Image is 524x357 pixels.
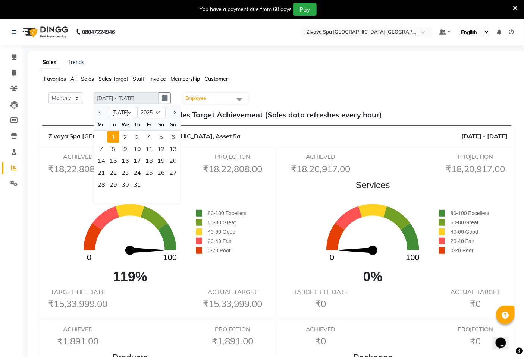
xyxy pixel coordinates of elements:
span: 0% [307,267,439,287]
div: Monday, July 28, 2025 [95,178,107,190]
span: Customer [204,76,228,82]
div: Thursday, July 10, 2025 [131,143,143,155]
div: 17 [131,155,143,167]
div: Friday, July 4, 2025 [143,131,155,143]
h6: PROJECTION [442,326,509,333]
h6: ₹1,891.00 [45,336,111,347]
div: Tuesday, July 29, 2025 [107,178,119,190]
button: Next month [171,107,178,119]
div: Sunday, July 13, 2025 [167,143,179,155]
div: 13 [167,143,179,155]
span: Sales Target [98,76,128,82]
div: 16 [119,155,131,167]
h6: PROJECTION [442,153,509,160]
div: 11 [143,143,155,155]
h6: ₹15,33,999.00 [200,298,266,309]
div: Sa [155,119,167,130]
text: 100 [406,253,420,262]
div: We [119,119,131,130]
span: 0-20 Poor [451,247,473,253]
div: 19 [155,155,167,167]
div: Thursday, July 17, 2025 [131,155,143,167]
select: Select month [109,107,137,118]
h6: ₹18,22,808.00 [200,164,266,174]
span: 20-40 Fair [208,238,232,244]
div: Tuesday, July 8, 2025 [107,143,119,155]
span: Invoice [149,76,166,82]
div: 12 [155,143,167,155]
div: 6 [167,131,179,143]
div: 27 [167,167,179,178]
div: Tu [107,119,119,130]
span: 40-60 Good [451,229,478,235]
h6: ₹0 [442,336,509,347]
div: You have a payment due from 60 days [200,6,292,13]
h6: ₹0 [442,298,509,309]
h6: ACHIEVED [45,153,111,160]
span: Sales [64,178,196,192]
div: 29 [107,178,119,190]
span: Staff [133,76,145,82]
h6: PROJECTION [200,326,266,333]
span: All [70,76,76,82]
div: 14 [95,155,107,167]
h6: ACTUAL TARGET [442,288,509,296]
span: [DATE] - [DATE] [461,132,508,140]
div: Su [167,119,179,130]
div: Sunday, July 20, 2025 [167,155,179,167]
div: Tuesday, July 1, 2025 [107,131,119,143]
div: Friday, July 25, 2025 [143,167,155,178]
div: 23 [119,167,131,178]
span: Favorites [44,76,66,82]
span: Services [307,178,439,192]
span: 0-20 Poor [208,247,230,253]
span: 20-40 Fair [451,238,474,244]
div: 25 [143,167,155,178]
b: 08047224946 [82,22,115,42]
span: 80-100 Excellent [451,210,489,216]
div: 3 [131,131,143,143]
div: Wednesday, July 23, 2025 [119,167,131,178]
div: Thursday, July 31, 2025 [131,178,143,190]
div: 9 [119,143,131,155]
div: 15 [107,155,119,167]
h6: ACTUAL TARGET [200,288,266,296]
span: Employee [185,95,206,101]
div: Thursday, July 24, 2025 [131,167,143,178]
div: Th [131,119,143,130]
div: Wednesday, July 16, 2025 [119,155,131,167]
div: 30 [119,178,131,190]
a: Sales [40,56,59,69]
div: Sunday, July 6, 2025 [167,131,179,143]
a: Trends [68,59,84,66]
span: 40-60 Good [208,229,235,235]
text: 100 [163,253,177,262]
div: Wednesday, July 2, 2025 [119,131,131,143]
img: logo [19,22,70,42]
div: Saturday, July 5, 2025 [155,131,167,143]
div: Tuesday, July 22, 2025 [107,167,119,178]
input: DD/MM/YYYY-DD/MM/YYYY [94,92,159,104]
div: Wednesday, July 30, 2025 [119,178,131,190]
button: Previous month [97,107,103,119]
div: 2 [119,131,131,143]
h6: TARGET TILL DATE [45,288,111,296]
button: Pay [293,3,317,16]
span: 80-100 Excellent [208,210,247,216]
div: Fr [143,119,155,130]
h6: ₹18,22,808.00 [45,164,111,174]
h6: ₹18,20,917.00 [288,164,354,174]
div: 22 [107,167,119,178]
div: 8 [107,143,119,155]
div: 20 [167,155,179,167]
h6: ₹18,20,917.00 [442,164,509,174]
h5: Sales Target Achievement (Sales data refreshes every hour) [46,110,508,119]
div: Saturday, July 12, 2025 [155,143,167,155]
div: 10 [131,143,143,155]
div: 4 [143,131,155,143]
div: 24 [131,167,143,178]
h6: PROJECTION [200,153,266,160]
div: 26 [155,167,167,178]
div: Saturday, July 26, 2025 [155,167,167,178]
div: 1 [107,131,119,143]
